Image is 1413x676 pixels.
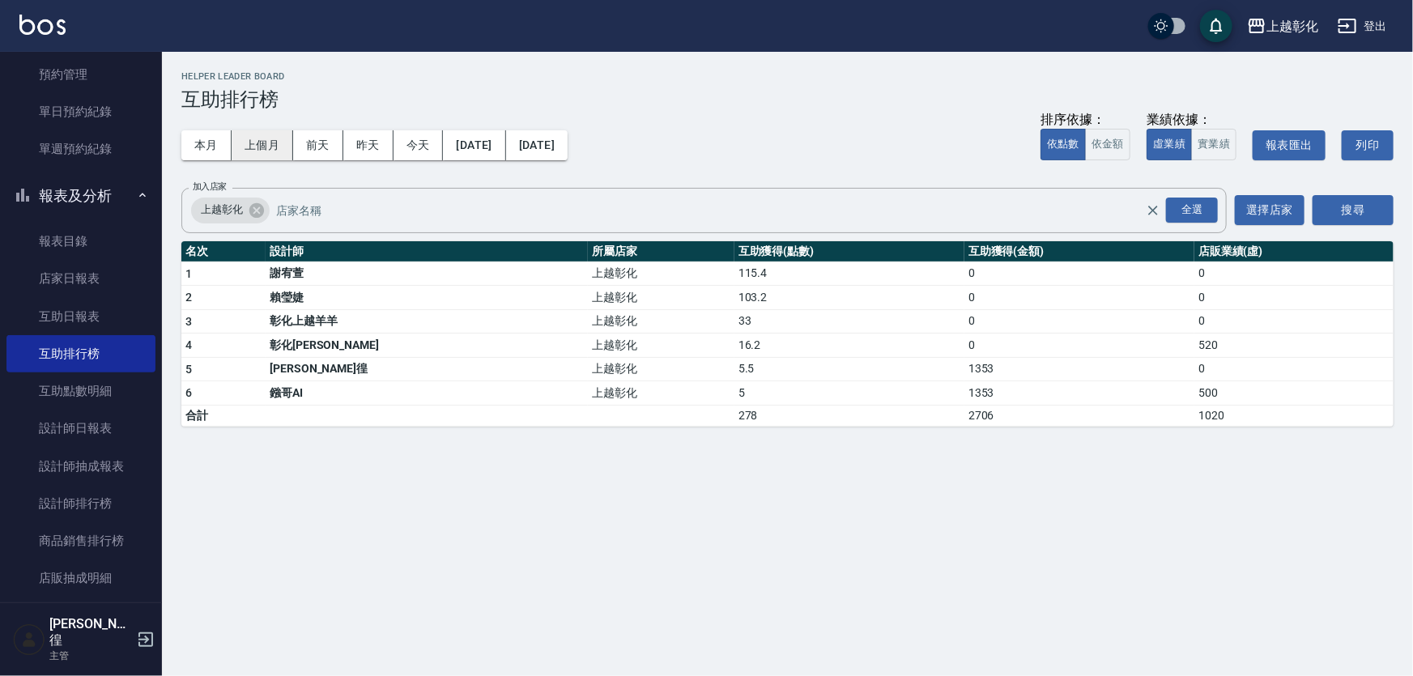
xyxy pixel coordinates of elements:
[1200,10,1232,42] button: save
[506,130,568,160] button: [DATE]
[1194,405,1394,426] td: 1020
[19,15,66,35] img: Logo
[266,286,588,310] td: 賴瑩婕
[1194,261,1394,286] td: 0
[1166,198,1218,223] div: 全選
[6,410,155,447] a: 設計師日報表
[193,181,227,193] label: 加入店家
[1142,199,1164,222] button: Clear
[6,130,155,168] a: 單週預約紀錄
[1163,194,1221,226] button: Open
[1194,241,1394,262] th: 店販業績(虛)
[49,616,132,648] h5: [PERSON_NAME]徨
[191,202,253,218] span: 上越彰化
[964,334,1194,358] td: 0
[1241,10,1325,43] button: 上越彰化
[1194,381,1394,406] td: 500
[1331,11,1394,41] button: 登出
[185,267,192,280] span: 1
[443,130,505,160] button: [DATE]
[6,485,155,522] a: 設計師排行榜
[181,71,1394,82] h2: Helper Leader Board
[13,623,45,656] img: Person
[588,357,734,381] td: 上越彰化
[185,315,192,328] span: 3
[734,381,964,406] td: 5
[185,386,192,399] span: 6
[964,241,1194,262] th: 互助獲得(金額)
[185,291,192,304] span: 2
[191,198,270,223] div: 上越彰化
[266,241,588,262] th: 設計師
[734,286,964,310] td: 103.2
[181,130,232,160] button: 本月
[232,130,293,160] button: 上個月
[181,241,266,262] th: 名次
[964,381,1194,406] td: 1353
[1147,112,1236,129] div: 業績依據：
[1191,129,1236,160] button: 實業績
[1342,130,1394,160] button: 列印
[964,261,1194,286] td: 0
[6,335,155,372] a: 互助排行榜
[6,448,155,485] a: 設計師抽成報表
[181,88,1394,111] h3: 互助排行榜
[6,93,155,130] a: 單日預約紀錄
[1266,16,1318,36] div: 上越彰化
[6,223,155,260] a: 報表目錄
[1235,195,1304,225] button: 選擇店家
[394,130,444,160] button: 今天
[181,241,1394,427] table: a dense table
[6,175,155,217] button: 報表及分析
[588,381,734,406] td: 上越彰化
[734,309,964,334] td: 33
[1194,357,1394,381] td: 0
[588,286,734,310] td: 上越彰化
[266,334,588,358] td: 彰化[PERSON_NAME]
[6,56,155,93] a: 預約管理
[266,381,588,406] td: 鏹哥AI
[266,261,588,286] td: 謝宥萱
[734,334,964,358] td: 16.2
[49,648,132,663] p: 主管
[272,196,1175,224] input: 店家名稱
[1041,129,1086,160] button: 依點數
[6,559,155,597] a: 店販抽成明細
[964,286,1194,310] td: 0
[1147,129,1192,160] button: 虛業績
[734,261,964,286] td: 115.4
[6,298,155,335] a: 互助日報表
[181,405,266,426] td: 合計
[1041,112,1130,129] div: 排序依據：
[6,522,155,559] a: 商品銷售排行榜
[1085,129,1130,160] button: 依金額
[588,334,734,358] td: 上越彰化
[588,309,734,334] td: 上越彰化
[734,357,964,381] td: 5.5
[185,363,192,376] span: 5
[1194,286,1394,310] td: 0
[1194,309,1394,334] td: 0
[1194,334,1394,358] td: 520
[6,372,155,410] a: 互助點數明細
[588,261,734,286] td: 上越彰化
[185,338,192,351] span: 4
[964,405,1194,426] td: 2706
[343,130,394,160] button: 昨天
[734,405,964,426] td: 278
[266,357,588,381] td: [PERSON_NAME]徨
[588,241,734,262] th: 所屬店家
[266,309,588,334] td: 彰化上越羊羊
[964,357,1194,381] td: 1353
[293,130,343,160] button: 前天
[1253,130,1326,160] button: 報表匯出
[734,241,964,262] th: 互助獲得(點數)
[1313,195,1394,225] button: 搜尋
[6,260,155,297] a: 店家日報表
[964,309,1194,334] td: 0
